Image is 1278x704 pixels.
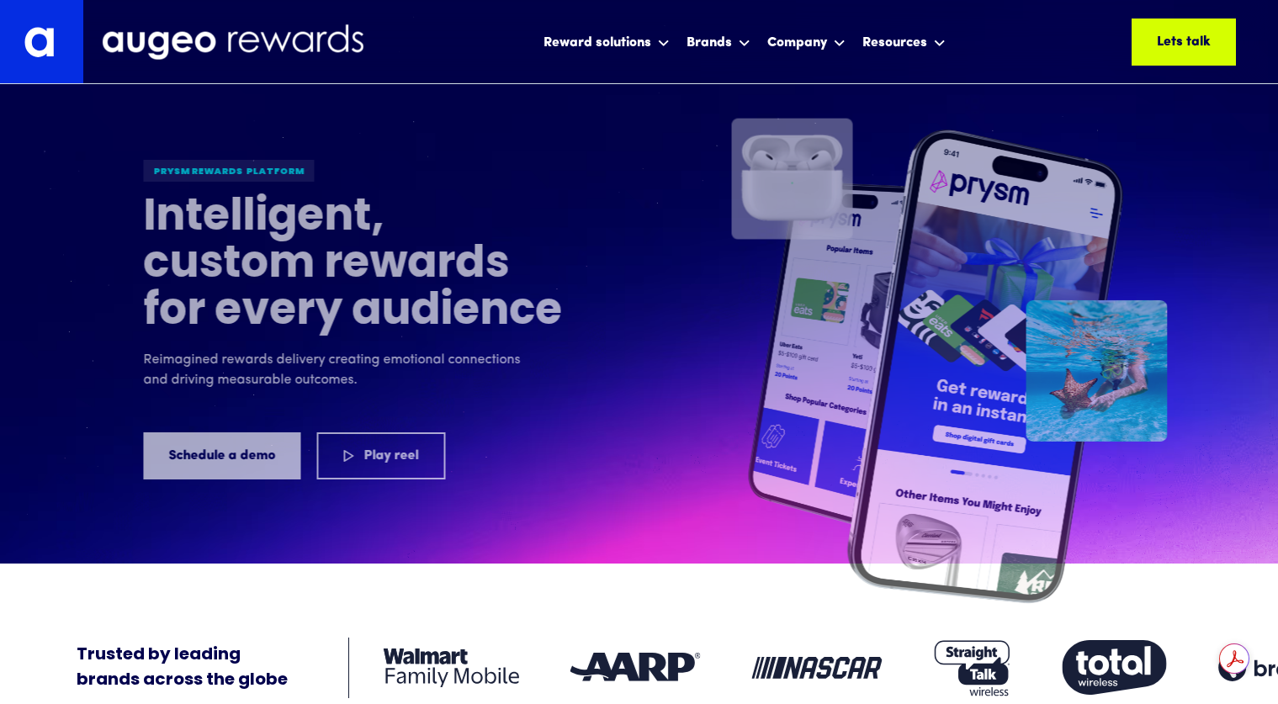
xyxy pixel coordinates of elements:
p: Reimagined rewards delivery creating emotional connections and driving measurable outcomes. [143,350,530,390]
a: Play reel [316,432,445,479]
img: Client logo: Walmart Family Mobile [384,648,519,687]
a: Schedule a demo [143,432,300,479]
div: Company [767,33,827,53]
div: Reward solutions [539,19,674,64]
div: Resources [858,19,950,64]
div: Reward solutions [544,33,651,53]
div: Company [763,19,850,64]
h1: Intelligent, custom rewards for every audience [143,195,564,336]
div: Brands [682,19,755,64]
div: Brands [687,33,732,53]
div: Trusted by leading brands across the globe [77,643,288,693]
div: Resources [862,33,927,53]
div: Prysm Rewards platform [143,160,314,182]
a: Lets talk [1132,19,1236,66]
